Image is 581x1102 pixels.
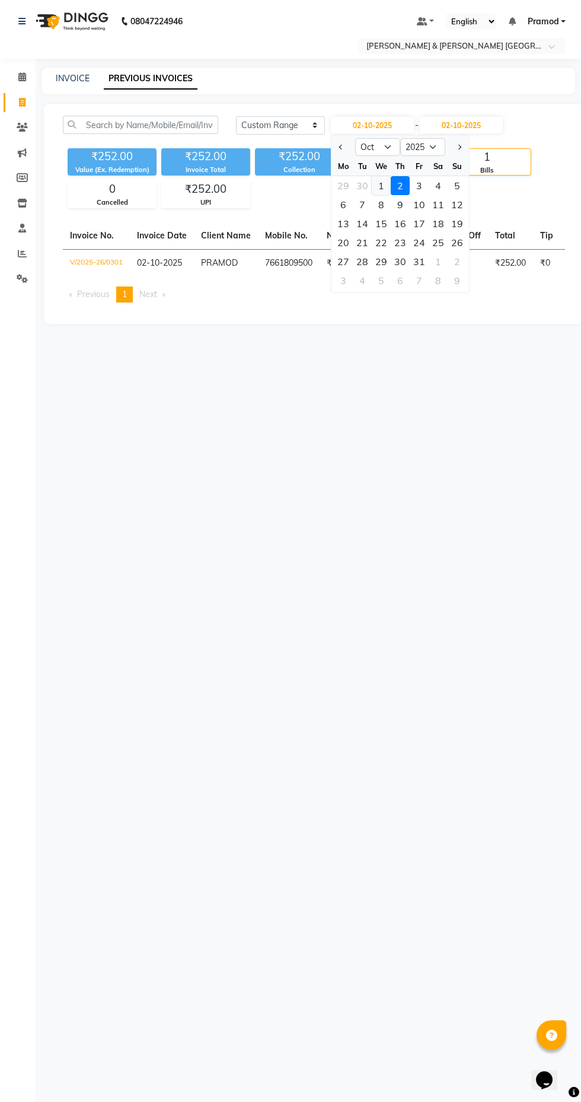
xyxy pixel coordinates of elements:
div: We [372,157,391,176]
div: Thursday, October 2, 2025 [391,176,410,195]
span: Invoice No. [70,230,114,241]
span: Invoice Date [137,230,187,241]
div: 29 [372,252,391,271]
span: Tip [540,230,553,241]
div: Tuesday, October 7, 2025 [353,195,372,214]
div: 23 [391,233,410,252]
a: INVOICE [56,73,90,84]
div: 14 [353,214,372,233]
div: 22 [372,233,391,252]
div: 1 [429,252,448,271]
div: 10 [410,195,429,214]
span: Net [327,230,341,241]
input: End Date [420,117,503,133]
div: 3 [410,176,429,195]
div: Monday, October 13, 2025 [334,214,353,233]
div: ₹252.00 [161,148,250,165]
div: 12 [448,195,467,214]
div: 19 [448,214,467,233]
div: 6 [391,271,410,290]
div: Tuesday, November 4, 2025 [353,271,372,290]
div: UPI [162,198,250,208]
div: Thursday, October 16, 2025 [391,214,410,233]
div: 5 [372,271,391,290]
div: 17 [410,214,429,233]
nav: Pagination [63,286,565,302]
div: Su [448,157,467,176]
div: Mo [334,157,353,176]
div: Friday, October 3, 2025 [410,176,429,195]
span: Total [495,230,515,241]
div: 9 [448,271,467,290]
div: 11 [429,195,448,214]
div: Invoice Total [161,165,250,175]
div: Friday, October 31, 2025 [410,252,429,271]
span: Mobile No. [265,230,308,241]
div: 30 [391,252,410,271]
div: Tuesday, October 21, 2025 [353,233,372,252]
select: Select month [355,138,400,156]
div: 27 [334,252,353,271]
div: 8 [372,195,391,214]
div: 15 [372,214,391,233]
input: Search by Name/Mobile/Email/Invoice No [63,116,218,134]
div: ₹252.00 [68,148,157,165]
div: Saturday, November 8, 2025 [429,271,448,290]
div: 30 [353,176,372,195]
div: Tuesday, October 28, 2025 [353,252,372,271]
div: Wednesday, October 15, 2025 [372,214,391,233]
td: ₹240.00 [320,249,365,277]
div: Friday, November 7, 2025 [410,271,429,290]
div: 26 [448,233,467,252]
div: Fr [410,157,429,176]
div: Tu [353,157,372,176]
div: 21 [353,233,372,252]
span: 02-10-2025 [137,257,182,268]
div: 20 [334,233,353,252]
div: Th [391,157,410,176]
div: Thursday, October 9, 2025 [391,195,410,214]
div: Collection [255,165,344,175]
div: Thursday, October 23, 2025 [391,233,410,252]
b: 08047224946 [130,5,183,38]
span: Client Name [201,230,251,241]
div: 4 [353,271,372,290]
div: 13 [334,214,353,233]
div: 29 [334,176,353,195]
div: 2 [448,252,467,271]
div: Sunday, October 12, 2025 [448,195,467,214]
div: Saturday, October 25, 2025 [429,233,448,252]
div: Sa [429,157,448,176]
div: ₹252.00 [255,148,344,165]
div: Sunday, November 2, 2025 [448,252,467,271]
div: Thursday, November 6, 2025 [391,271,410,290]
div: Wednesday, October 8, 2025 [372,195,391,214]
div: 1 [443,149,531,165]
select: Select year [400,138,445,156]
div: 5 [448,176,467,195]
div: 3 [334,271,353,290]
iframe: chat widget [531,1055,569,1090]
div: Friday, October 10, 2025 [410,195,429,214]
span: - [415,119,419,132]
div: Sunday, October 26, 2025 [448,233,467,252]
div: Wednesday, October 22, 2025 [372,233,391,252]
div: Monday, September 29, 2025 [334,176,353,195]
td: 7661809500 [258,249,320,277]
div: Saturday, November 1, 2025 [429,252,448,271]
div: Thursday, October 30, 2025 [391,252,410,271]
div: Wednesday, October 29, 2025 [372,252,391,271]
div: Monday, October 6, 2025 [334,195,353,214]
div: Tuesday, October 14, 2025 [353,214,372,233]
div: 8 [429,271,448,290]
div: 28 [353,252,372,271]
div: 4 [429,176,448,195]
a: PREVIOUS INVOICES [104,68,197,90]
div: Bills [443,165,531,176]
div: 7 [410,271,429,290]
div: Value (Ex. Redemption) [68,165,157,175]
div: 1 [372,176,391,195]
div: 7 [353,195,372,214]
div: 25 [429,233,448,252]
span: Pramod [527,15,558,28]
